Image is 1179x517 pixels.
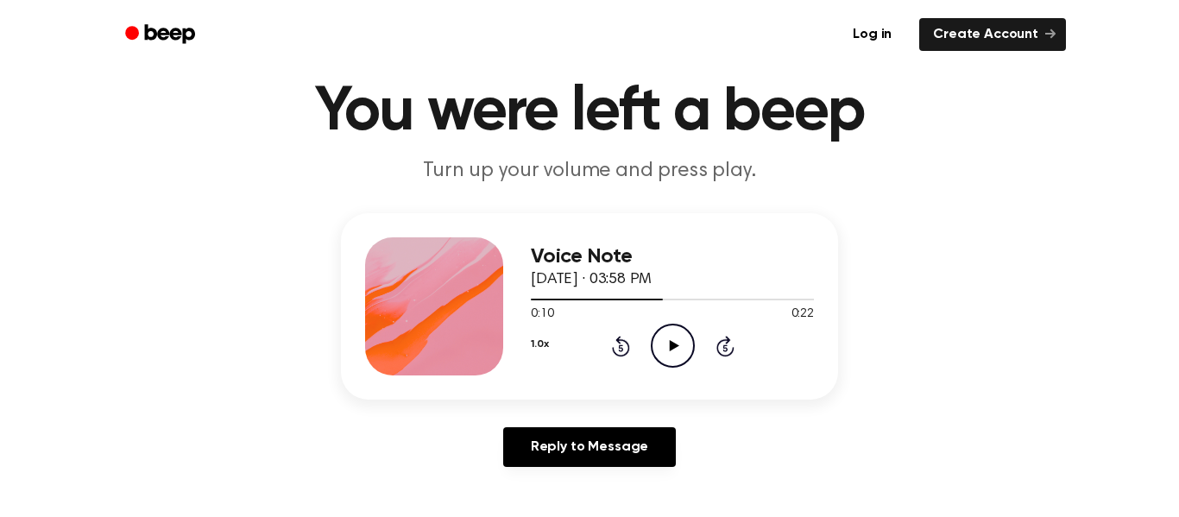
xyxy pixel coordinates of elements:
[791,306,814,324] span: 0:22
[919,18,1066,51] a: Create Account
[835,15,909,54] a: Log in
[148,81,1031,143] h1: You were left a beep
[531,330,548,359] button: 1.0x
[503,427,676,467] a: Reply to Message
[113,18,211,52] a: Beep
[531,245,814,268] h3: Voice Note
[258,157,921,186] p: Turn up your volume and press play.
[531,272,652,287] span: [DATE] · 03:58 PM
[531,306,553,324] span: 0:10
